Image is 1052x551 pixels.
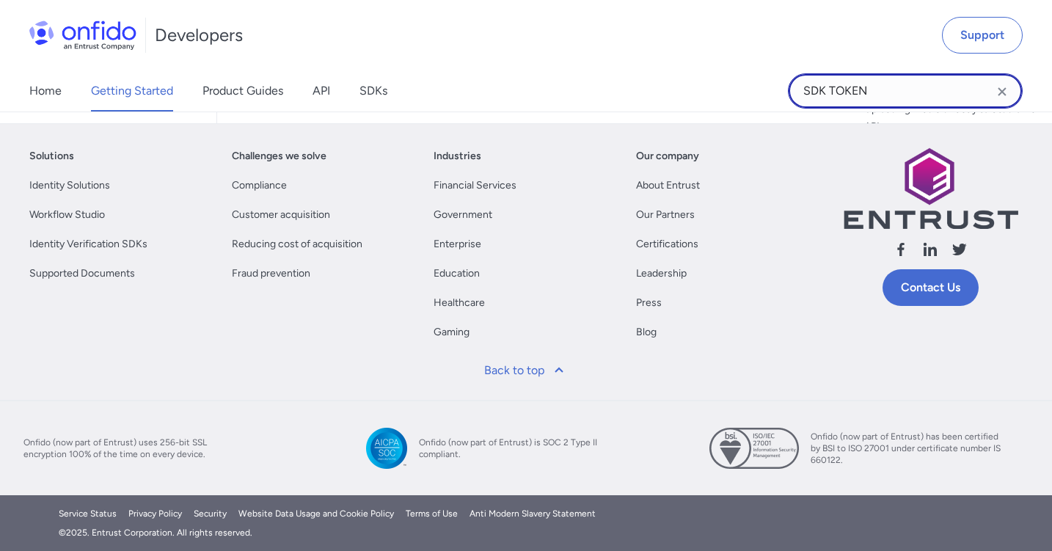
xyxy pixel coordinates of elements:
[29,21,136,50] img: Onfido Logo
[636,147,699,165] a: Our company
[202,70,283,112] a: Product Guides
[475,353,577,388] a: Back to top
[366,428,407,469] img: SOC 2 Type II compliant
[232,206,330,224] a: Customer acquisition
[238,507,394,520] a: Website Data Usage and Cookie Policy
[636,206,695,224] a: Our Partners
[29,236,147,253] a: Identity Verification SDKs
[942,17,1023,54] a: Support
[59,507,117,520] a: Service Status
[842,147,1018,229] img: Entrust logo
[359,70,387,112] a: SDKs
[232,236,362,253] a: Reducing cost of acquisition
[434,206,492,224] a: Government
[434,147,481,165] a: Industries
[419,437,610,460] span: Onfido (now part of Entrust) is SOC 2 Type II compliant.
[921,241,939,258] svg: Follow us linkedin
[892,241,910,263] a: Follow us facebook
[29,206,105,224] a: Workflow Studio
[194,507,227,520] a: Security
[636,324,657,341] a: Blog
[29,177,110,194] a: Identity Solutions
[892,241,910,258] svg: Follow us facebook
[883,269,979,306] a: Contact Us
[23,437,214,460] span: Onfido (now part of Entrust) uses 256-bit SSL encryption 100% of the time on every device.
[29,265,135,282] a: Supported Documents
[434,265,480,282] a: Education
[864,101,1040,136] a: Uploading media directly to Studio via API
[788,73,1023,109] input: Onfido search input field
[636,177,700,194] a: About Entrust
[951,241,968,258] svg: Follow us X (Twitter)
[155,23,243,47] h1: Developers
[59,526,993,539] div: © 2025 . Entrust Corporation. All rights reserved.
[232,265,310,282] a: Fraud prevention
[434,236,481,253] a: Enterprise
[232,147,326,165] a: Challenges we solve
[434,294,485,312] a: Healthcare
[91,70,173,112] a: Getting Started
[636,294,662,312] a: Press
[636,236,698,253] a: Certifications
[434,324,470,341] a: Gaming
[636,265,687,282] a: Leadership
[921,241,939,263] a: Follow us linkedin
[406,507,458,520] a: Terms of Use
[29,70,62,112] a: Home
[128,507,182,520] a: Privacy Policy
[470,507,596,520] a: Anti Modern Slavery Statement
[232,177,287,194] a: Compliance
[951,241,968,263] a: Follow us X (Twitter)
[29,147,74,165] a: Solutions
[709,428,799,469] img: ISO 27001 certified
[313,70,330,112] a: API
[811,431,1001,466] span: Onfido (now part of Entrust) has been certified by BSI to ISO 27001 under certificate number IS 6...
[434,177,516,194] a: Financial Services
[993,83,1011,101] svg: Clear search field button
